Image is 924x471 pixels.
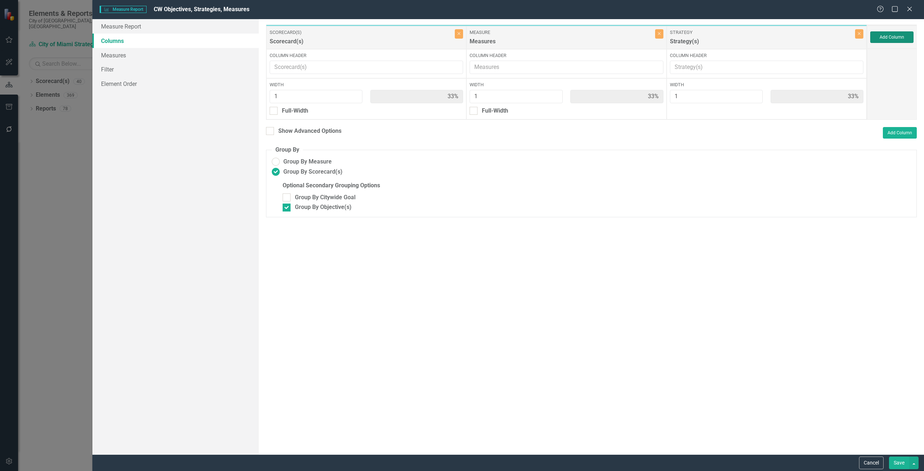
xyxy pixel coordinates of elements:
[92,48,259,62] a: Measures
[670,52,863,59] label: Column Header
[470,52,663,59] label: Column Header
[295,193,356,202] div: Group By Citywide Goal
[670,61,863,74] input: Strategy(s)
[295,203,352,211] div: Group By Objective(s)
[470,29,653,36] label: Measure
[278,127,341,135] div: Show Advanced Options
[270,82,463,88] label: Width
[272,146,303,154] legend: Group By
[283,182,911,190] label: Optional Secondary Grouping Options
[92,34,259,48] a: Columns
[889,457,909,469] button: Save
[283,168,343,176] span: Group By Scorecard(s)
[100,6,147,13] span: Measure Report
[883,127,917,139] button: Add Column
[270,90,362,103] input: Column Width
[92,19,259,34] a: Measure Report
[282,107,308,115] div: Full-Width
[92,62,259,77] a: Filter
[670,29,853,36] label: Strategy
[482,107,508,115] div: Full-Width
[270,29,453,36] label: Scorecard(s)
[670,90,763,103] input: Column Width
[270,61,463,74] input: Scorecard(s)
[670,38,853,49] div: Strategy(s)
[154,6,249,13] span: CW Objectives, Strategies, Measures
[870,31,914,43] button: Add Column
[270,38,453,49] div: Scorecard(s)
[283,158,332,166] span: Group By Measure
[670,82,863,88] label: Width
[470,90,562,103] input: Column Width
[470,82,663,88] label: Width
[470,38,653,49] div: Measures
[859,457,884,469] button: Cancel
[92,77,259,91] a: Element Order
[470,61,663,74] input: Measures
[270,52,463,59] label: Column Header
